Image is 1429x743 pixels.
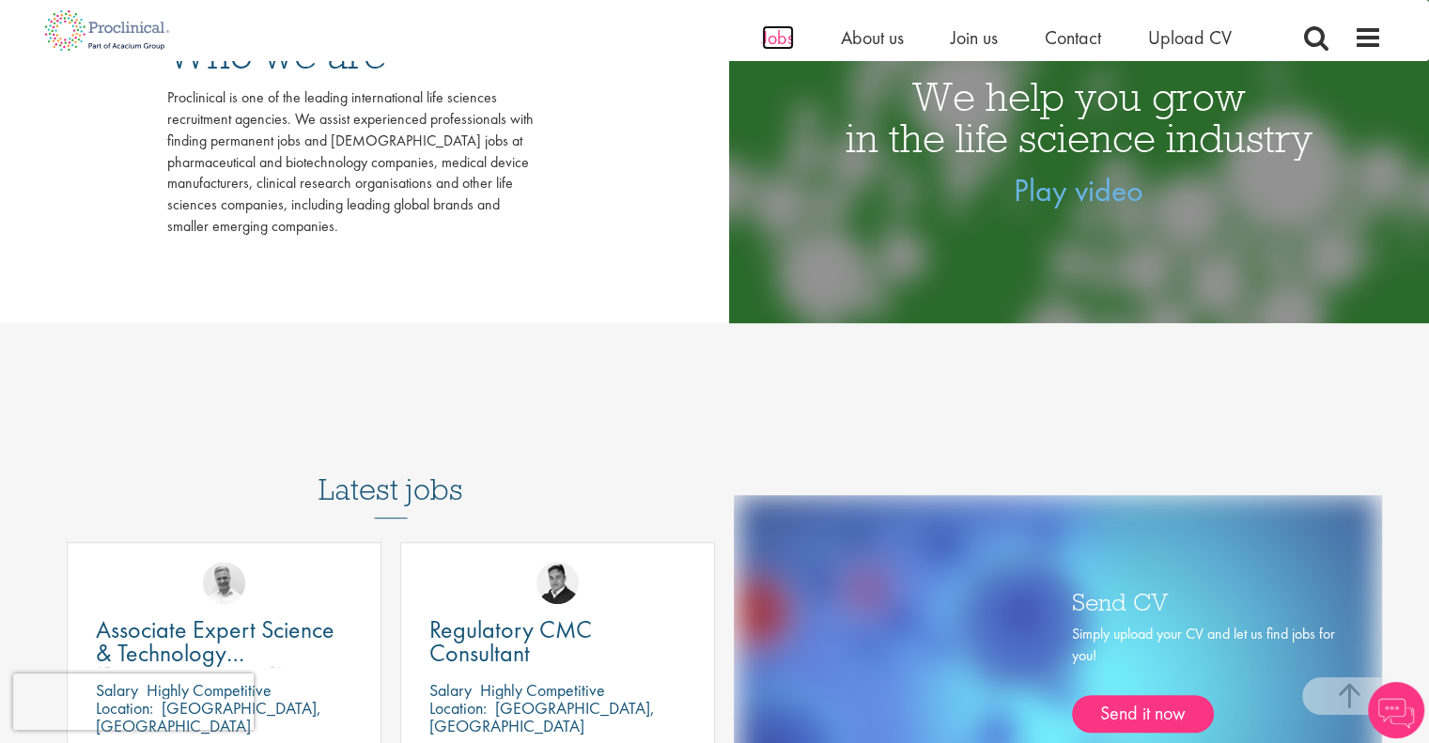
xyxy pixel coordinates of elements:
[1072,624,1335,733] div: Simply upload your CV and let us find jobs for you!
[96,613,334,692] span: Associate Expert Science & Technology ([MEDICAL_DATA])
[429,613,592,669] span: Regulatory CMC Consultant
[841,25,904,50] a: About us
[1368,682,1424,738] img: Chatbot
[1045,25,1101,50] a: Contact
[13,673,254,730] iframe: reCAPTCHA
[1072,695,1214,733] a: Send it now
[429,679,472,701] span: Salary
[429,697,487,719] span: Location:
[318,426,463,519] h3: Latest jobs
[1014,170,1143,210] a: Play video
[1072,589,1335,613] h3: Send CV
[1148,25,1232,50] a: Upload CV
[167,34,534,75] h3: Who we are
[762,25,794,50] a: Jobs
[429,618,686,665] a: Regulatory CMC Consultant
[96,618,352,665] a: Associate Expert Science & Technology ([MEDICAL_DATA])
[203,562,245,604] img: Joshua Bye
[536,562,579,604] img: Peter Duvall
[951,25,998,50] a: Join us
[480,679,605,701] p: Highly Competitive
[429,697,655,736] p: [GEOGRAPHIC_DATA], [GEOGRAPHIC_DATA]
[167,87,534,238] div: Proclinical is one of the leading international life sciences recruitment agencies. We assist exp...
